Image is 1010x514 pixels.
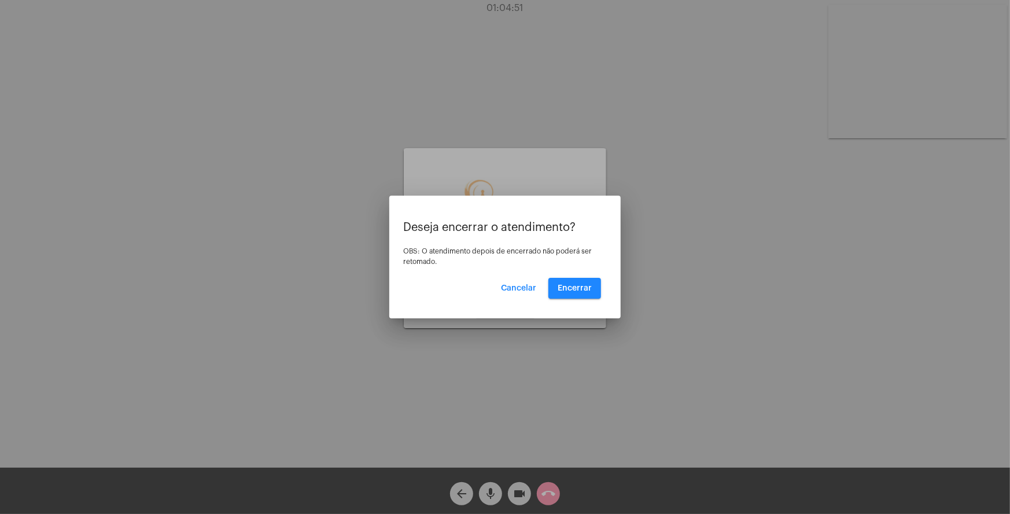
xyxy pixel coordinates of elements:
[403,221,607,234] p: Deseja encerrar o atendimento?
[403,248,592,265] span: OBS: O atendimento depois de encerrado não poderá ser retomado.
[558,284,592,292] span: Encerrar
[548,278,601,299] button: Encerrar
[501,284,536,292] span: Cancelar
[492,278,545,299] button: Cancelar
